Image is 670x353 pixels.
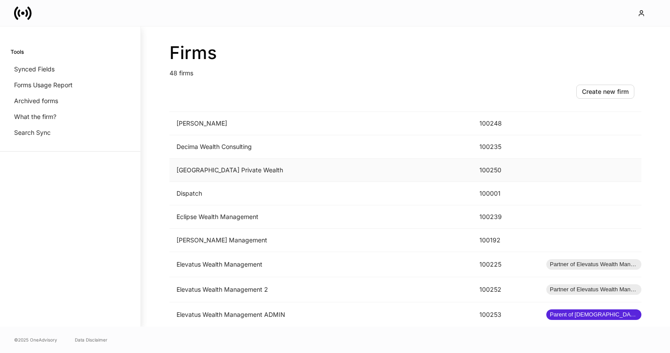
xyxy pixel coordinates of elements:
[14,128,51,137] p: Search Sync
[582,87,629,96] div: Create new firm
[472,277,539,302] td: 100252
[11,77,130,93] a: Forms Usage Report
[11,109,130,125] a: What the firm?
[14,97,58,105] p: Archived forms
[169,205,472,229] td: Eclipse Wealth Management
[169,42,641,63] h2: Firms
[11,61,130,77] a: Synced Fields
[75,336,107,343] a: Data Disclaimer
[472,135,539,159] td: 100235
[169,277,472,302] td: Elevatus Wealth Management 2
[546,260,641,269] span: Partner of Elevatus Wealth Management ADMIN
[11,125,130,141] a: Search Sync
[472,252,539,277] td: 100225
[576,85,634,99] button: Create new firm
[546,285,641,294] span: Partner of Elevatus Wealth Management ADMIN
[11,93,130,109] a: Archived forms
[472,159,539,182] td: 100250
[11,48,24,56] h6: Tools
[14,336,57,343] span: © 2025 OneAdvisory
[169,63,641,78] p: 48 firms
[14,112,56,121] p: What the firm?
[169,182,472,205] td: Dispatch
[472,112,539,135] td: 100248
[546,310,641,319] span: Parent of [DEMOGRAPHIC_DATA] firms
[472,182,539,205] td: 100001
[14,65,55,74] p: Synced Fields
[472,302,539,327] td: 100253
[169,159,472,182] td: [GEOGRAPHIC_DATA] Private Wealth
[169,135,472,159] td: Decima Wealth Consulting
[472,229,539,252] td: 100192
[169,112,472,135] td: [PERSON_NAME]
[14,81,73,89] p: Forms Usage Report
[169,252,472,277] td: Elevatus Wealth Management
[169,302,472,327] td: Elevatus Wealth Management ADMIN
[169,229,472,252] td: [PERSON_NAME] Management
[472,205,539,229] td: 100239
